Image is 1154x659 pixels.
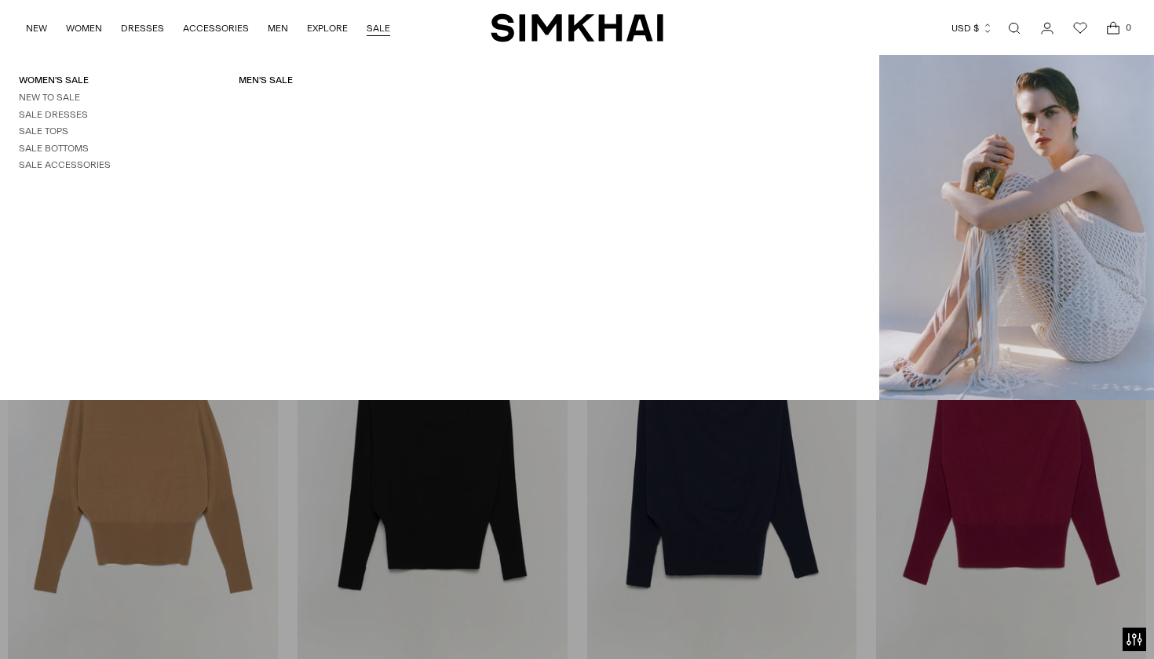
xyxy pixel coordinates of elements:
a: NEW [26,11,47,46]
iframe: Gorgias live chat messenger [1075,585,1138,643]
a: SALE [367,11,390,46]
a: Go to the account page [1032,13,1063,44]
a: WOMEN [66,11,102,46]
a: Open search modal [999,13,1030,44]
a: ACCESSORIES [183,11,249,46]
a: MEN [268,11,288,46]
iframe: Sign Up via Text for Offers [13,599,158,646]
span: 0 [1121,20,1135,35]
a: SIMKHAI [491,13,663,43]
button: USD $ [951,11,993,46]
a: Wishlist [1065,13,1096,44]
a: Open cart modal [1097,13,1129,44]
a: EXPLORE [307,11,348,46]
a: DRESSES [121,11,164,46]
